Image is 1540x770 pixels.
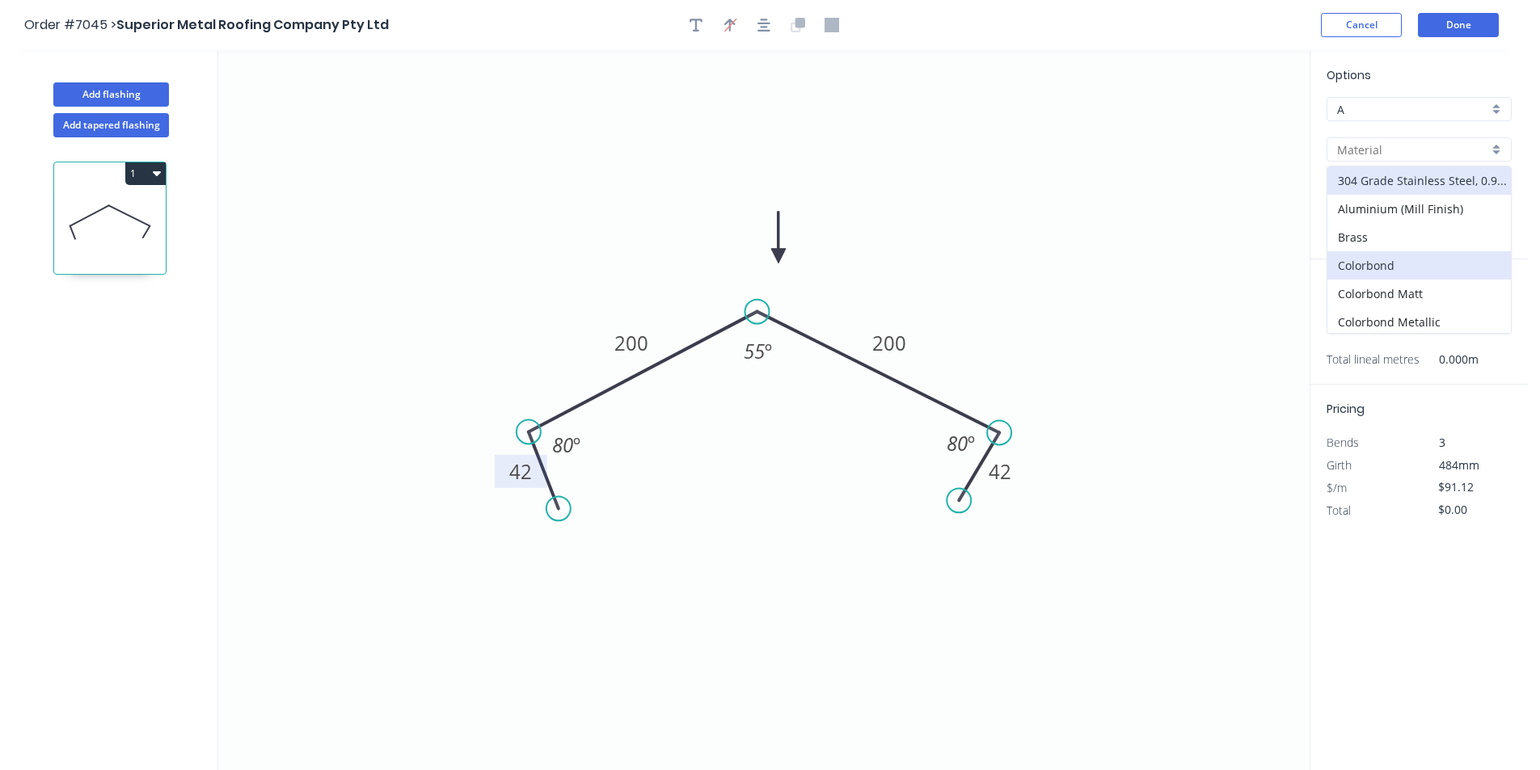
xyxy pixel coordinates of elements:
tspan: 200 [614,330,648,356]
tspan: º [573,431,580,458]
svg: 0 [218,50,1310,770]
span: Total [1327,503,1351,518]
input: Material [1337,141,1488,158]
tspan: 42 [509,458,532,485]
span: Options [1327,67,1371,83]
span: 0.000m [1420,348,1479,371]
div: Brass [1327,223,1511,251]
div: 304 Grade Stainless Steel, 0.9mm Perforated Pattern 208 - 2mm hole [1327,166,1511,195]
span: Total lineal metres [1327,348,1420,371]
span: Girth [1327,457,1352,473]
tspan: 80 [947,430,968,457]
span: Bends [1327,435,1359,450]
tspan: º [968,430,975,457]
button: Cancel [1321,13,1402,37]
span: 484mm [1439,457,1479,473]
span: Order #7045 > [24,15,116,34]
button: Add flashing [53,82,169,107]
button: 1 [125,162,166,185]
div: Colorbond Metallic [1327,308,1511,336]
tspan: º [765,338,772,364]
button: Done [1418,13,1499,37]
div: Aluminium (Mill Finish) [1327,195,1511,223]
span: 3 [1439,435,1445,450]
button: Add tapered flashing [53,113,169,137]
div: Colorbond [1327,251,1511,280]
span: $/m [1327,480,1347,495]
span: Superior Metal Roofing Company Pty Ltd [116,15,389,34]
tspan: 80 [552,431,573,458]
div: Colorbond Matt [1327,280,1511,308]
span: Pricing [1327,401,1365,417]
tspan: 55 [744,338,765,364]
input: Price level [1337,101,1488,118]
tspan: 200 [872,330,906,356]
tspan: 42 [989,458,1011,485]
